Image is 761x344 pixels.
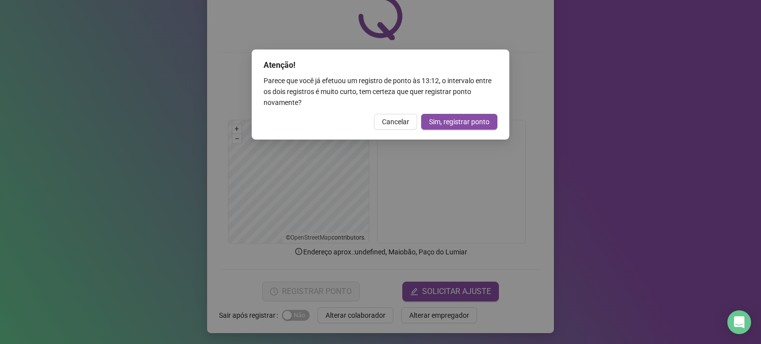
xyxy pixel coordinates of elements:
[264,59,497,71] div: Atenção!
[421,114,497,130] button: Sim, registrar ponto
[264,75,497,108] div: Parece que você já efetuou um registro de ponto às 13:12 , o intervalo entre os dois registros é ...
[429,116,489,127] span: Sim, registrar ponto
[727,310,751,334] div: Open Intercom Messenger
[382,116,409,127] span: Cancelar
[374,114,417,130] button: Cancelar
